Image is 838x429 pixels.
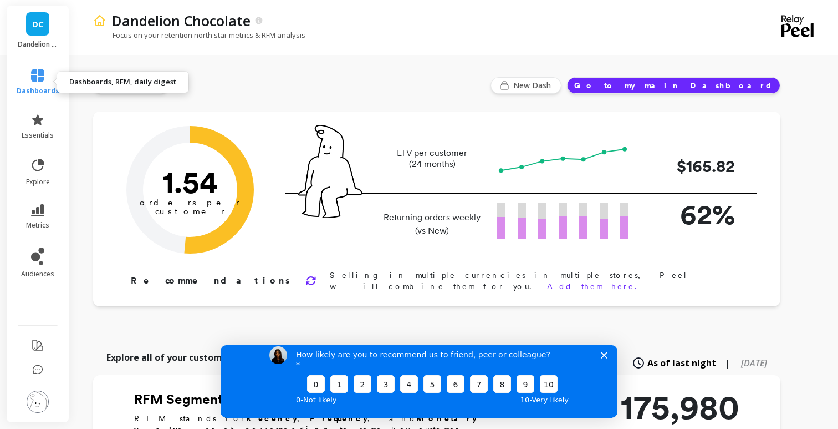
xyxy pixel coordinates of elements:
p: $165.82 [646,154,735,179]
span: explore [26,178,50,186]
span: As of last night [647,356,716,370]
span: Finish Setup [114,80,161,91]
p: LTV per customer (24 months) [380,148,484,170]
span: audiences [21,270,54,279]
img: profile picture [27,391,49,413]
b: Frequency [310,414,367,423]
span: metrics [26,221,49,230]
b: Recency [246,414,297,423]
iframe: Survey by Kateryna from Peel [221,345,617,418]
a: Add them here. [547,282,643,291]
img: header icon [93,14,106,27]
p: Returning orders weekly (vs New) [380,211,484,238]
button: Go to my main Dashboard [567,77,780,94]
button: Finish Setup [93,77,168,94]
span: | [725,356,730,370]
p: Explore all of your customers using our RFM analysis [106,351,339,364]
span: DC [32,18,44,31]
span: New Dash [513,80,554,91]
tspan: customer [155,206,226,216]
h2: RFM Segments [134,391,511,408]
span: essentials [22,131,54,140]
p: Focus on your retention north star metrics & RFM analysis [93,30,305,40]
p: Selling in multiple currencies in multiple stores, Peel will combine them for you. [330,270,745,292]
img: pal seatted on line [298,125,362,218]
span: [DATE] [741,357,767,369]
span: dashboards [17,87,59,95]
tspan: orders per [140,198,241,208]
p: Dandelion Chocolate [18,40,58,49]
p: Recommendations [131,274,292,287]
text: 1.54 [162,164,218,200]
p: 175,980 [621,391,739,424]
button: New Dash [490,77,561,94]
p: 62% [646,194,735,235]
p: Dandelion Chocolate [112,11,251,30]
